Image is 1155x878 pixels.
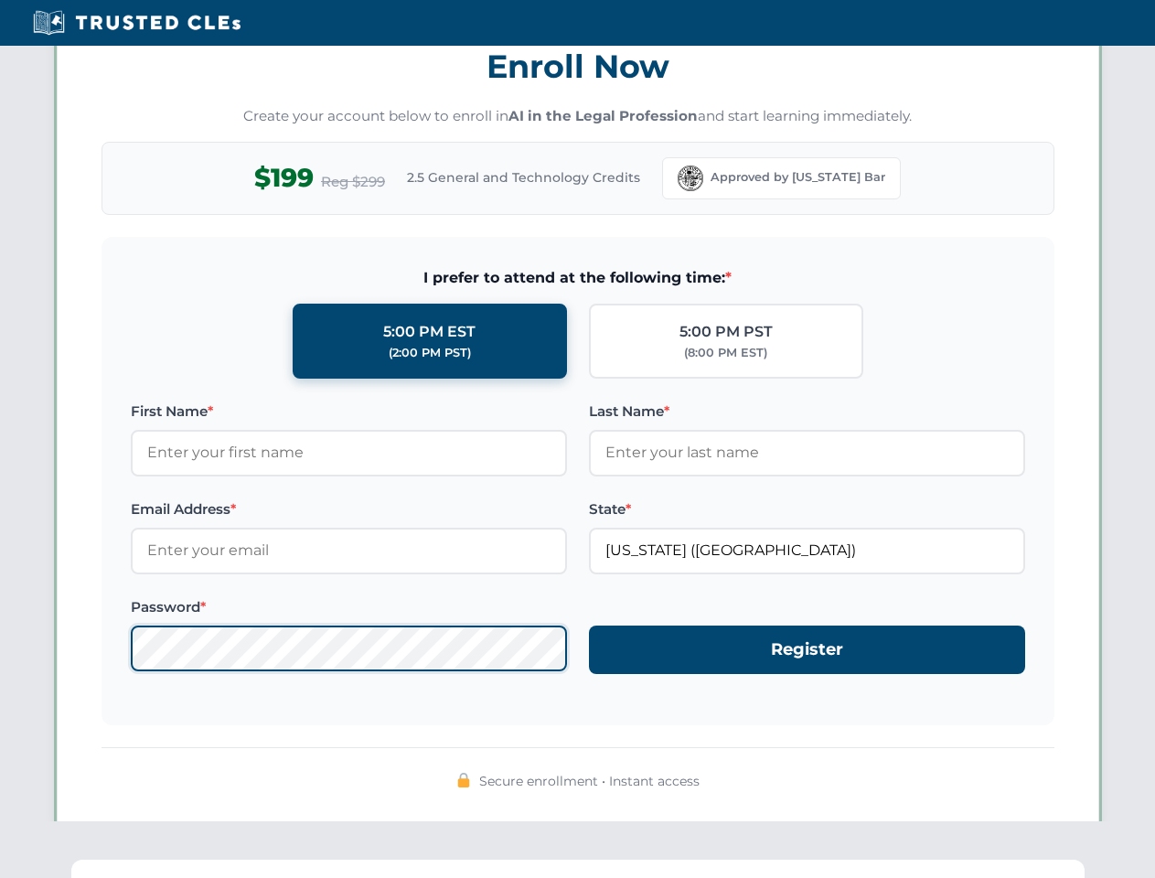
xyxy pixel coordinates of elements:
[589,528,1025,573] input: Florida (FL)
[679,320,773,344] div: 5:00 PM PST
[321,171,385,193] span: Reg $299
[131,430,567,476] input: Enter your first name
[678,166,703,191] img: Florida Bar
[684,344,767,362] div: (8:00 PM EST)
[389,344,471,362] div: (2:00 PM PST)
[131,498,567,520] label: Email Address
[589,430,1025,476] input: Enter your last name
[131,528,567,573] input: Enter your email
[589,498,1025,520] label: State
[589,401,1025,423] label: Last Name
[131,266,1025,290] span: I prefer to attend at the following time:
[479,771,700,791] span: Secure enrollment • Instant access
[27,9,246,37] img: Trusted CLEs
[711,168,885,187] span: Approved by [US_STATE] Bar
[254,157,314,198] span: $199
[407,167,640,187] span: 2.5 General and Technology Credits
[589,626,1025,674] button: Register
[102,106,1054,127] p: Create your account below to enroll in and start learning immediately.
[383,320,476,344] div: 5:00 PM EST
[131,401,567,423] label: First Name
[102,37,1054,95] h3: Enroll Now
[131,596,567,618] label: Password
[508,107,698,124] strong: AI in the Legal Profession
[456,773,471,787] img: 🔒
